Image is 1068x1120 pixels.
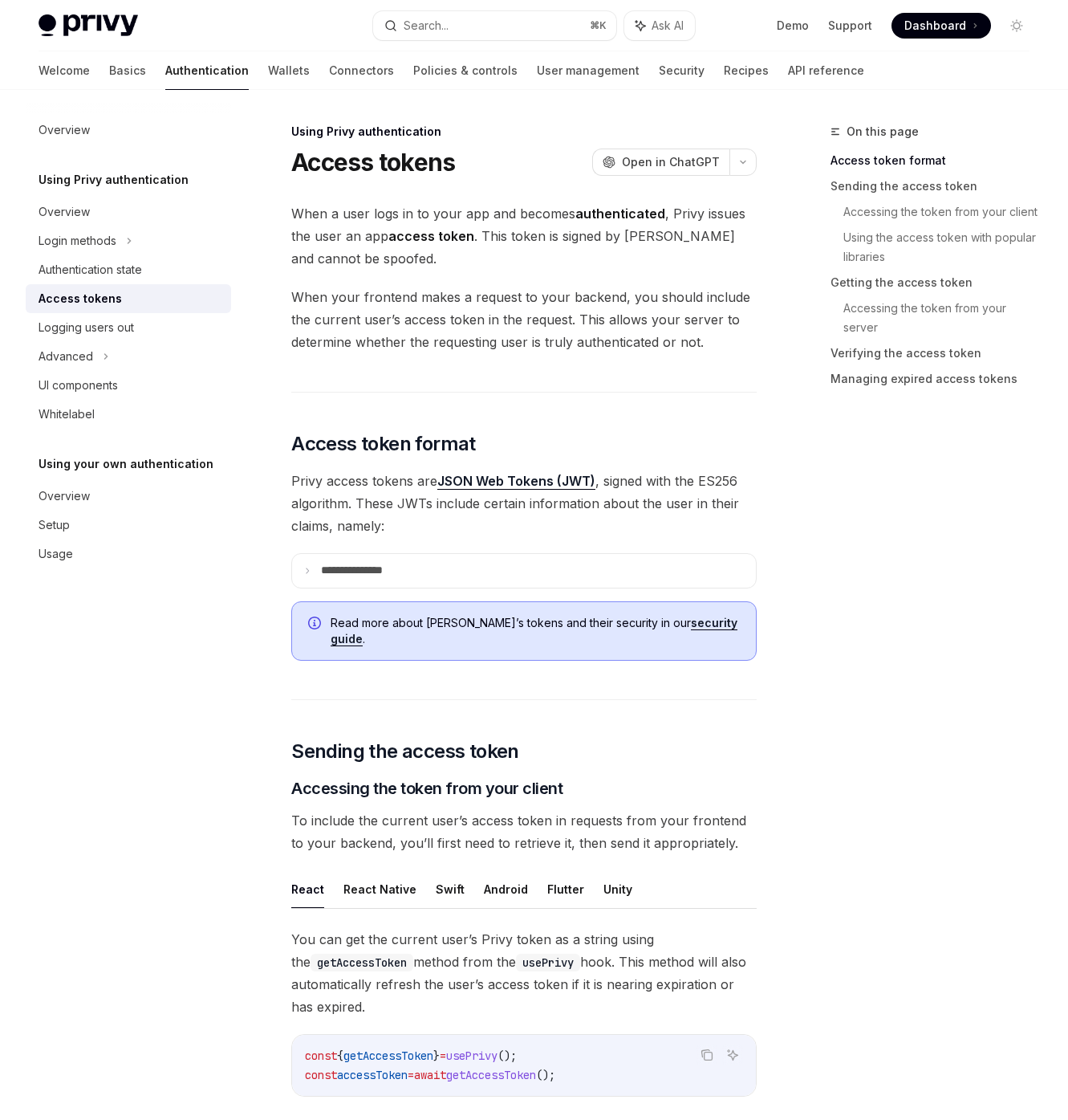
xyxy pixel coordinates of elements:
a: Basics [109,51,146,90]
span: } [433,1049,440,1063]
button: React Native [343,870,416,908]
span: Read more about [PERSON_NAME]’s tokens and their security in our . [331,615,740,647]
span: getAccessToken [343,1049,433,1063]
div: Advanced [39,347,93,366]
span: const [305,1049,337,1063]
span: (); [497,1049,517,1063]
a: Overview [26,482,231,511]
span: To include the current user’s access token in requests from your frontend to your backend, you’ll... [291,809,757,854]
a: User management [537,51,640,90]
a: Connectors [329,51,394,90]
button: Copy the contents from the code block [696,1045,717,1065]
a: Accessing the token from your client [843,199,1042,225]
strong: authenticated [575,206,665,222]
a: security guide [331,616,737,646]
code: getAccessToken [311,954,413,971]
button: Android [484,870,528,908]
span: Privy access tokens are , signed with the ES256 algorithm. These JWTs include certain information... [291,470,757,537]
span: Open in ChatGPT [622,154,720,170]
span: = [408,1068,414,1082]
button: Flutter [547,870,584,908]
div: UI components [39,376,118,395]
a: Getting the access token [830,270,1042,295]
button: Unity [603,870,632,908]
img: light logo [39,14,138,37]
div: Access tokens [39,289,122,308]
a: Recipes [724,51,769,90]
span: When a user logs in to your app and becomes , Privy issues the user an app . This token is signed... [291,202,757,270]
a: API reference [788,51,864,90]
span: const [305,1068,337,1082]
a: Using the access token with popular libraries [843,225,1042,270]
div: Login methods [39,231,116,250]
a: JSON Web Tokens (JWT) [437,473,595,490]
button: React [291,870,324,908]
div: Authentication state [39,260,142,279]
a: Authentication [165,51,249,90]
a: Logging users out [26,313,231,342]
a: Security [659,51,705,90]
code: usePrivy [516,954,580,971]
svg: Info [308,617,324,633]
span: ⌘ K [590,19,607,32]
a: Usage [26,540,231,568]
div: Whitelabel [39,405,95,424]
button: Ask AI [624,11,695,40]
a: Setup [26,511,231,540]
span: Sending the access token [291,739,519,764]
h5: Using Privy authentication [39,170,189,189]
span: usePrivy [446,1049,497,1063]
div: Logging users out [39,318,134,337]
div: Search... [404,16,449,35]
a: Verifying the access token [830,340,1042,366]
button: Ask AI [722,1045,743,1065]
a: Policies & controls [413,51,518,90]
div: Setup [39,515,70,535]
div: Overview [39,120,90,140]
a: Authentication state [26,255,231,284]
a: Sending the access token [830,173,1042,199]
a: Accessing the token from your server [843,295,1042,340]
a: Access tokens [26,284,231,313]
span: Accessing the token from your client [291,777,562,800]
span: accessToken [337,1068,408,1082]
button: Swift [436,870,465,908]
a: UI components [26,371,231,400]
button: Toggle dark mode [1004,13,1029,39]
a: Managing expired access tokens [830,366,1042,392]
button: Open in ChatGPT [592,149,729,176]
a: Wallets [268,51,310,90]
span: Ask AI [652,18,684,34]
button: Search...⌘K [373,11,616,40]
span: When your frontend makes a request to your backend, you should include the current user’s access ... [291,286,757,353]
span: { [337,1049,343,1063]
span: = [440,1049,446,1063]
a: Support [828,18,872,34]
strong: access token [388,228,474,244]
a: Overview [26,198,231,226]
span: Dashboard [904,18,966,34]
span: getAccessToken [446,1068,536,1082]
span: You can get the current user’s Privy token as a string using the method from the hook. This metho... [291,928,757,1018]
div: Usage [39,544,73,564]
div: Overview [39,487,90,506]
span: (); [536,1068,555,1082]
a: Overview [26,116,231,145]
a: Welcome [39,51,90,90]
div: Using Privy authentication [291,124,757,140]
span: Access token format [291,431,476,457]
span: On this page [847,122,919,141]
h5: Using your own authentication [39,454,213,474]
h1: Access tokens [291,148,455,177]
div: Overview [39,202,90,222]
a: Demo [777,18,809,34]
a: Dashboard [891,13,991,39]
a: Access token format [830,148,1042,173]
a: Whitelabel [26,400,231,429]
span: await [414,1068,446,1082]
